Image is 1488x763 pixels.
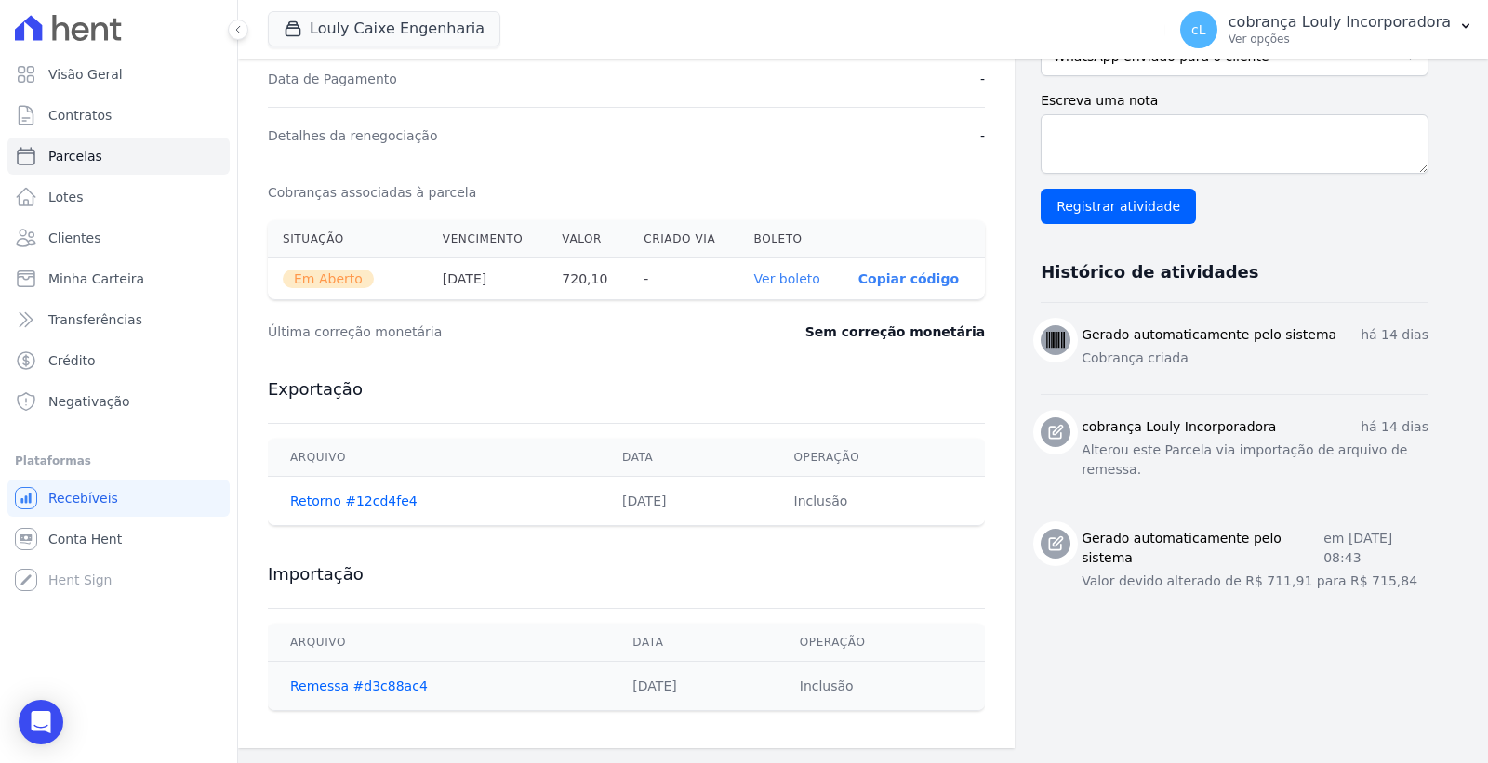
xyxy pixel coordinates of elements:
h3: cobrança Louly Incorporadora [1082,417,1276,437]
a: Parcelas [7,138,230,175]
dt: Última correção monetária [268,322,692,341]
a: Clientes [7,219,230,257]
span: Minha Carteira [48,270,144,288]
p: Valor devido alterado de R$ 711,91 para R$ 715,84 [1082,572,1428,591]
span: Transferências [48,310,142,329]
a: Minha Carteira [7,260,230,297]
span: Contratos [48,106,112,125]
h3: Importação [268,563,985,585]
h3: Histórico de atividades [1041,261,1258,283]
dt: Data de Pagamento [268,70,397,88]
p: em [DATE] 08:43 [1323,529,1428,568]
th: Arquivo [268,439,600,477]
p: Cobrança criada [1082,349,1428,368]
p: Ver opções [1229,32,1451,46]
dd: Sem correção monetária [805,322,985,341]
span: Em Aberto [283,270,374,288]
a: Crédito [7,342,230,379]
span: Lotes [48,188,84,206]
td: [DATE] [600,477,771,526]
span: Recebíveis [48,489,118,507]
th: Boleto [739,220,844,258]
div: Open Intercom Messenger [19,700,63,744]
span: Conta Hent [48,530,122,548]
dt: Cobranças associadas à parcela [268,183,476,202]
h3: Gerado automaticamente pelo sistema [1082,325,1336,345]
th: Operação [777,624,985,662]
a: Transferências [7,301,230,338]
a: Retorno #12cd4fe4 [290,493,418,508]
input: Registrar atividade [1041,189,1196,224]
p: há 14 dias [1361,417,1428,437]
th: 720,10 [547,258,629,300]
th: Vencimento [428,220,548,258]
dd: - [980,70,985,88]
a: Recebíveis [7,480,230,517]
span: Parcelas [48,147,102,165]
button: Louly Caixe Engenharia [268,11,500,46]
span: Visão Geral [48,65,123,84]
span: Crédito [48,351,96,370]
td: Inclusão [777,662,985,711]
h3: Gerado automaticamente pelo sistema [1082,529,1323,568]
th: [DATE] [428,258,548,300]
button: Copiar código [858,271,959,286]
th: Criado via [629,220,738,258]
th: Operação [772,439,986,477]
th: - [629,258,738,300]
span: Clientes [48,229,100,247]
div: Plataformas [15,450,222,472]
td: [DATE] [610,662,777,711]
th: Data [610,624,777,662]
dt: Detalhes da renegociação [268,126,438,145]
button: cL cobrança Louly Incorporadora Ver opções [1165,4,1488,56]
td: Inclusão [772,477,986,526]
a: Lotes [7,178,230,216]
p: cobrança Louly Incorporadora [1229,13,1451,32]
a: Ver boleto [754,271,820,286]
label: Escreva uma nota [1041,91,1428,111]
a: Visão Geral [7,56,230,93]
dd: - [980,126,985,145]
a: Negativação [7,383,230,420]
a: Contratos [7,97,230,134]
p: Alterou este Parcela via importação de arquivo de remessa. [1082,441,1428,480]
span: cL [1191,23,1206,36]
th: Valor [547,220,629,258]
span: Negativação [48,392,130,411]
th: Situação [268,220,428,258]
p: há 14 dias [1361,325,1428,345]
th: Arquivo [268,624,610,662]
a: Conta Hent [7,520,230,558]
h3: Exportação [268,378,985,401]
a: Remessa #d3c88ac4 [290,678,428,693]
th: Data [600,439,771,477]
